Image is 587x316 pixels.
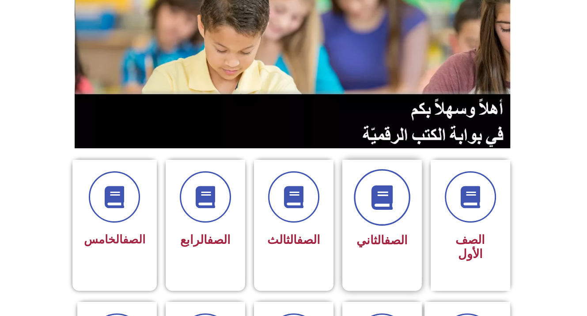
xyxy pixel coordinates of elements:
[123,233,145,246] a: الصف
[356,233,408,247] span: الثاني
[384,233,408,247] a: الصف
[180,233,231,247] span: الرابع
[84,233,145,246] span: الخامس
[267,233,320,247] span: الثالث
[207,233,231,247] a: الصف
[455,233,485,261] span: الصف الأول
[297,233,320,247] a: الصف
